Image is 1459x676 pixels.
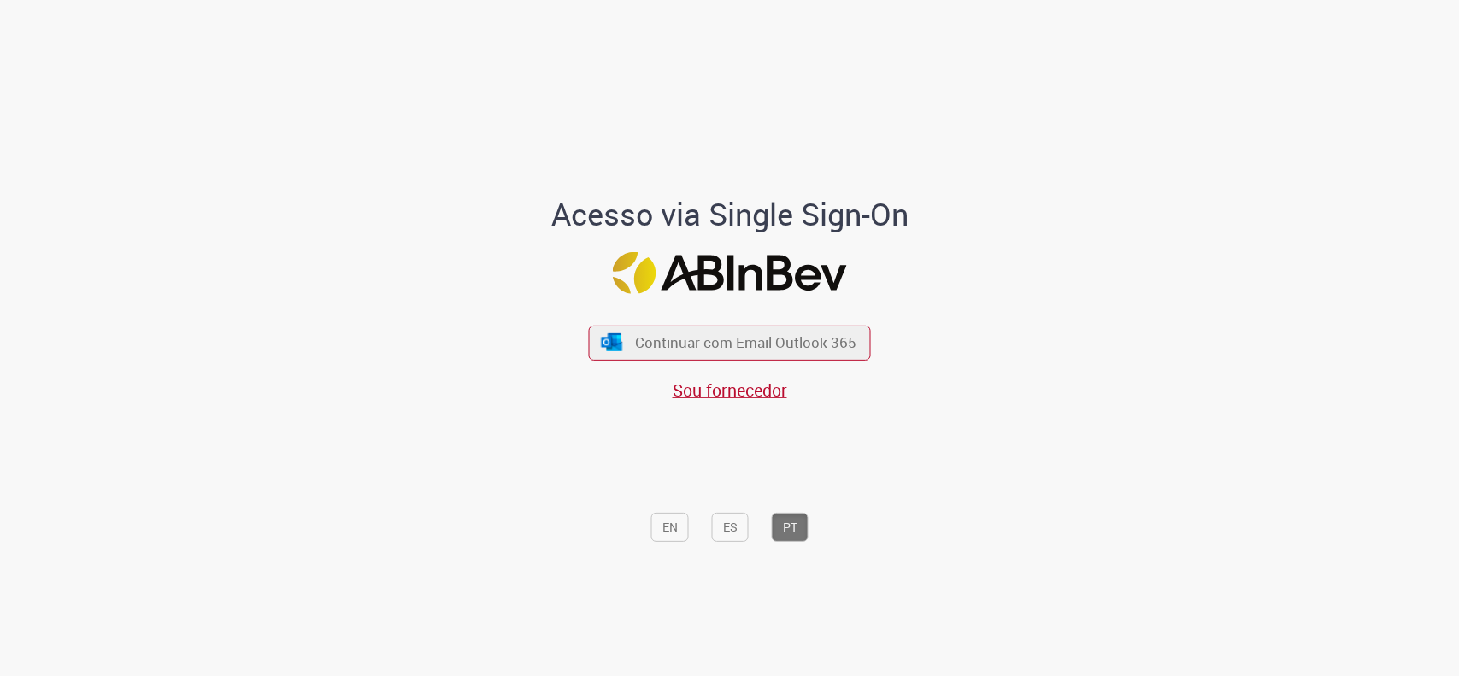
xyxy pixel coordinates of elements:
img: ícone Azure/Microsoft 360 [599,333,623,351]
span: Continuar com Email Outlook 365 [635,333,856,353]
button: ícone Azure/Microsoft 360 Continuar com Email Outlook 365 [589,325,871,360]
button: EN [651,513,689,542]
a: Sou fornecedor [673,379,787,402]
button: ES [712,513,749,542]
img: Logo ABInBev [613,252,847,294]
h1: Acesso via Single Sign-On [492,197,967,232]
button: PT [772,513,809,542]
